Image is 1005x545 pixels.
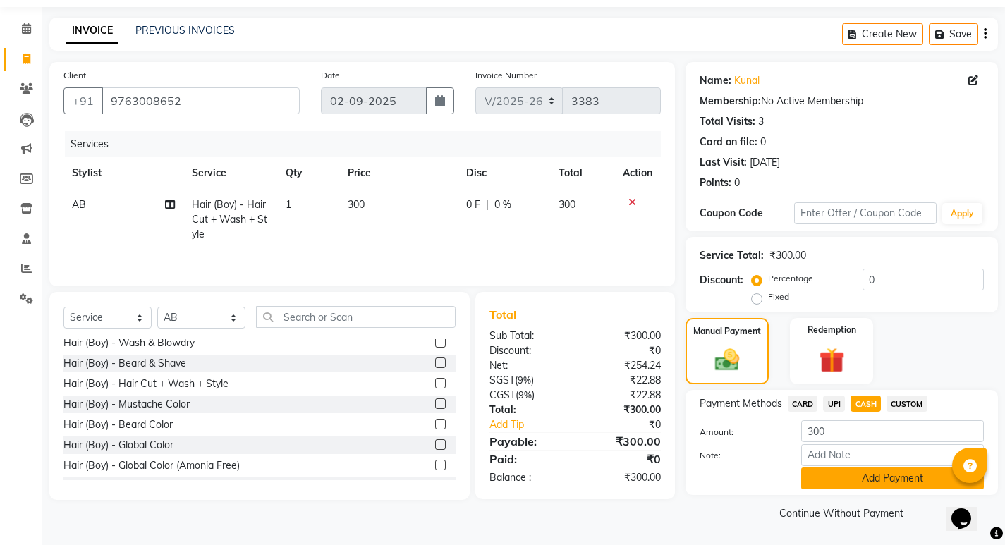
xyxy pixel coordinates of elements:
button: +91 [63,87,103,114]
div: ₹0 [575,451,671,467]
label: Redemption [808,324,856,336]
span: 300 [559,198,575,211]
input: Search or Scan [256,306,456,328]
span: Hair (Boy) - Hair Cut + Wash + Style [192,198,267,240]
div: ₹22.88 [575,373,671,388]
div: Last Visit: [700,155,747,170]
a: Continue Without Payment [688,506,995,521]
th: Total [550,157,614,189]
label: Amount: [689,426,791,439]
button: Add Payment [801,467,984,489]
div: Discount: [700,273,743,288]
span: 300 [348,198,365,211]
span: UPI [823,396,845,412]
div: Total: [479,403,575,417]
div: Service Total: [700,248,764,263]
div: ( ) [479,373,575,388]
div: Hair (Boy) - Global Color [63,438,173,453]
th: Disc [458,157,550,189]
span: SGST [489,374,515,386]
div: Card on file: [700,135,757,149]
th: Qty [277,157,339,189]
div: Hair (Boy) - Beard & Shave [63,356,186,371]
div: ₹0 [575,343,671,358]
iframe: chat widget [946,489,991,531]
div: Total Visits: [700,114,755,129]
label: Note: [689,449,791,462]
span: AB [72,198,86,211]
div: Membership: [700,94,761,109]
div: Balance : [479,470,575,485]
span: CASH [851,396,881,412]
th: Service [183,157,277,189]
input: Search by Name/Mobile/Email/Code [102,87,300,114]
div: 0 [734,176,740,190]
div: Name: [700,73,731,88]
img: _cash.svg [707,346,747,374]
div: ₹0 [591,417,671,432]
div: Hair (Boy) - Global Highlights [63,479,195,494]
th: Action [614,157,661,189]
label: Percentage [768,272,813,285]
div: Points: [700,176,731,190]
button: Save [929,23,978,45]
span: CGST [489,388,516,401]
span: 0 F [466,197,480,212]
div: Services [65,131,671,157]
label: Client [63,69,86,82]
span: | [486,197,489,212]
button: Create New [842,23,923,45]
label: Date [321,69,340,82]
span: CUSTOM [887,396,927,412]
div: Coupon Code [700,206,794,221]
div: 0 [760,135,766,149]
button: Apply [942,203,982,224]
div: Hair (Boy) - Global Color (Amonia Free) [63,458,240,473]
div: Net: [479,358,575,373]
div: ₹300.00 [769,248,806,263]
div: ₹300.00 [575,403,671,417]
label: Manual Payment [693,325,761,338]
img: _gift.svg [811,345,853,376]
div: ₹300.00 [575,470,671,485]
div: Payable: [479,433,575,450]
div: Hair (Boy) - Hair Cut + Wash + Style [63,376,229,391]
input: Enter Offer / Coupon Code [794,202,937,224]
a: Add Tip [479,417,591,432]
label: Fixed [768,290,789,303]
span: 9% [518,389,532,400]
th: Stylist [63,157,183,189]
div: Hair (Boy) - Beard Color [63,417,173,432]
div: No Active Membership [700,94,984,109]
div: Hair (Boy) - Mustache Color [63,397,190,412]
div: [DATE] [750,155,780,170]
th: Price [339,157,458,189]
div: ( ) [479,388,575,403]
div: Hair (Boy) - Wash & Blowdry [63,336,195,350]
div: ₹254.24 [575,358,671,373]
label: Invoice Number [475,69,537,82]
a: PREVIOUS INVOICES [135,24,235,37]
div: Discount: [479,343,575,358]
div: ₹300.00 [575,329,671,343]
span: Payment Methods [700,396,782,411]
div: Paid: [479,451,575,467]
input: Add Note [801,444,984,466]
a: Kunal [734,73,760,88]
span: Total [489,307,522,322]
div: ₹300.00 [575,433,671,450]
div: Sub Total: [479,329,575,343]
div: ₹22.88 [575,388,671,403]
span: CARD [788,396,818,412]
a: INVOICE [66,18,118,44]
span: 0 % [494,197,511,212]
span: 1 [286,198,291,211]
span: 9% [518,374,531,386]
input: Amount [801,420,984,442]
div: 3 [758,114,764,129]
